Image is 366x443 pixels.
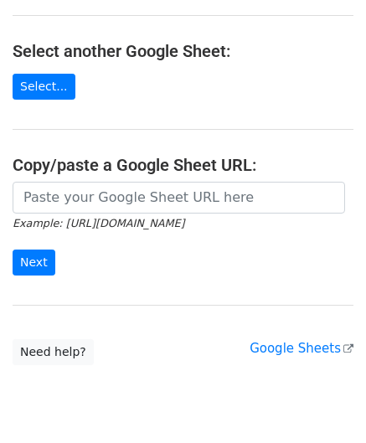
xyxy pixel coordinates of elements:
[13,182,345,214] input: Paste your Google Sheet URL here
[13,155,353,175] h4: Copy/paste a Google Sheet URL:
[282,363,366,443] iframe: Chat Widget
[250,341,353,356] a: Google Sheets
[13,250,55,276] input: Next
[13,339,94,365] a: Need help?
[13,217,184,229] small: Example: [URL][DOMAIN_NAME]
[13,41,353,61] h4: Select another Google Sheet:
[13,74,75,100] a: Select...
